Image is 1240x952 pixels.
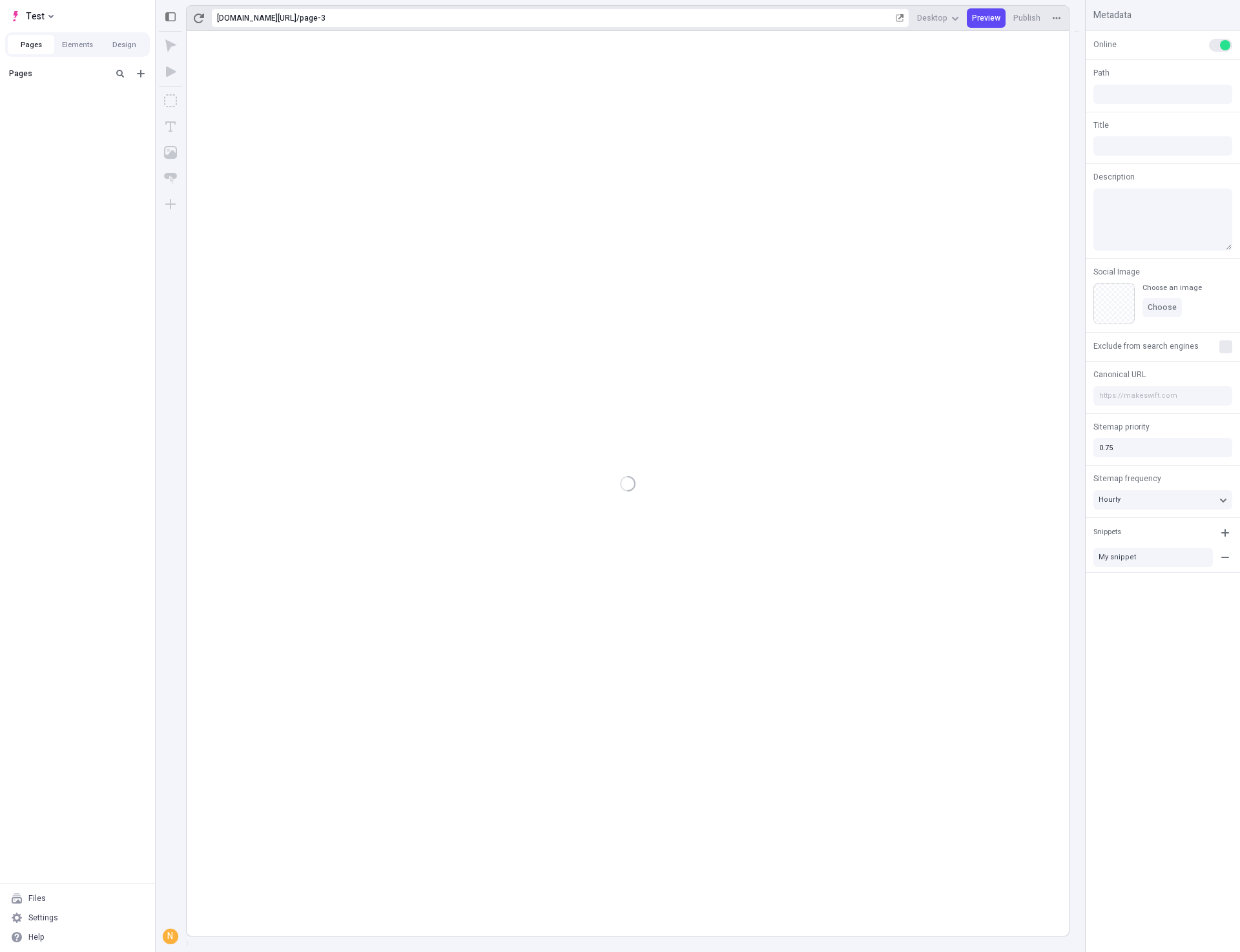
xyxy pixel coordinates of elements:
div: Settings [28,913,58,923]
div: Choose an image [1142,283,1202,293]
span: Title [1093,119,1109,131]
button: Choose [1142,298,1182,317]
button: Elements [54,35,101,54]
button: Publish [1008,8,1046,28]
div: Snippets [1093,527,1121,538]
div: page-3 [300,13,893,23]
button: Text [159,115,182,138]
span: Preview [972,13,1000,23]
span: Publish [1013,13,1040,23]
button: Button [159,167,182,190]
button: Image [159,141,182,164]
span: Desktop [917,13,947,23]
div: My snippet [1099,552,1208,562]
button: Pages [8,35,54,54]
div: [URL][DOMAIN_NAME] [217,13,296,23]
div: N [164,930,177,943]
span: Choose [1148,302,1177,313]
button: Desktop [912,8,964,28]
button: My snippet [1093,548,1213,567]
span: Sitemap priority [1093,421,1150,433]
div: Help [28,932,45,942]
button: Box [159,89,182,112]
div: Pages [9,68,107,79]
button: Design [101,35,147,54]
span: Description [1093,171,1135,183]
button: Hourly [1093,490,1232,510]
span: Social Image [1093,266,1140,278]
span: Path [1093,67,1110,79]
div: Files [28,893,46,904]
span: Hourly [1099,494,1121,505]
span: Canonical URL [1093,369,1146,380]
span: Sitemap frequency [1093,473,1161,484]
div: / [296,13,300,23]
button: Select site [5,6,59,26]
input: https://makeswift.com [1093,386,1232,406]
span: Test [26,8,45,24]
span: Exclude from search engines [1093,340,1199,352]
button: Preview [967,8,1006,28]
button: Add new [133,66,149,81]
span: Online [1093,39,1117,50]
